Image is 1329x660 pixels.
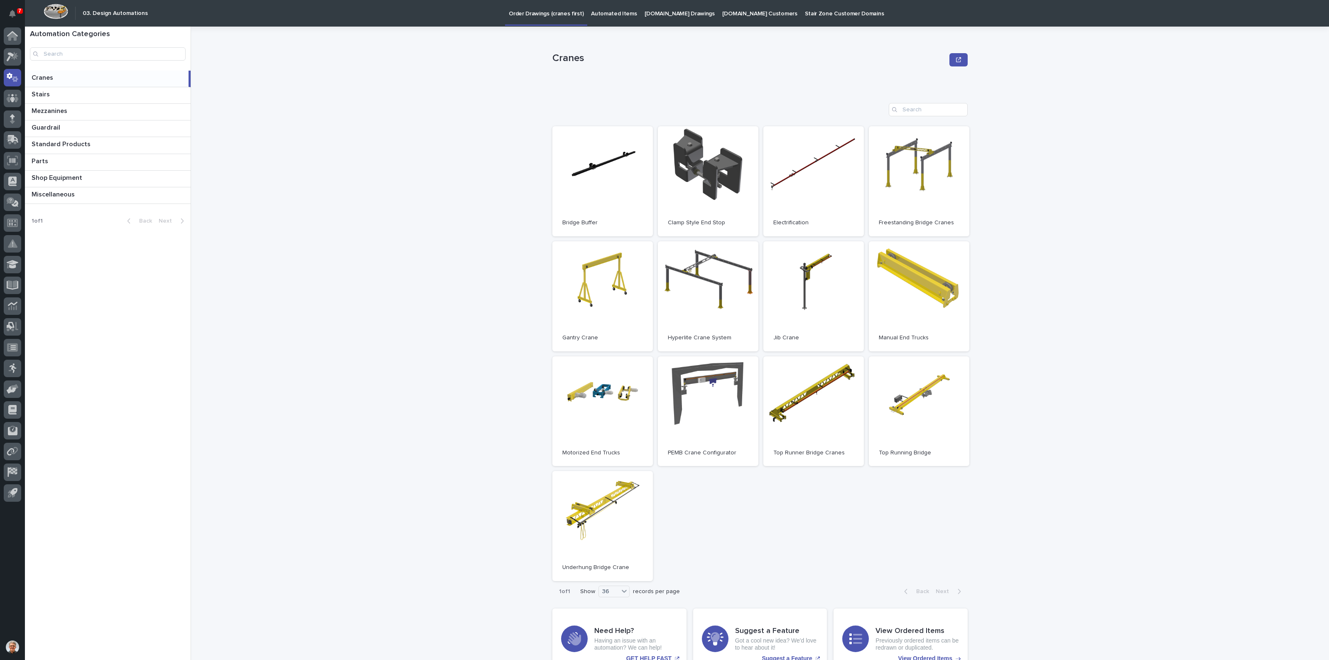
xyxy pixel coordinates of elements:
[25,154,191,171] a: PartsParts
[594,637,678,651] p: Having an issue with an automation? We can help!
[10,10,21,23] div: Notifications7
[32,156,50,165] p: Parts
[32,106,69,115] p: Mezzanines
[875,627,959,636] h3: View Ordered Items
[763,241,864,351] a: Jib Crane
[562,219,643,226] p: Bridge Buffer
[658,241,758,351] a: Hyperlite Crane System
[599,587,619,596] div: 36
[552,471,653,581] a: Underhung Bridge Crane
[25,187,191,204] a: MiscellaneousMiscellaneous
[552,241,653,351] a: Gantry Crane
[594,627,678,636] h3: Need Help?
[4,638,21,656] button: users-avatar
[773,219,854,226] p: Electrification
[562,334,643,341] p: Gantry Crane
[83,10,148,17] h2: 03. Design Automations
[552,356,653,466] a: Motorized End Trucks
[159,218,177,224] span: Next
[735,637,819,651] p: Got a cool new idea? We'd love to hear about it!
[552,52,946,64] p: Cranes
[936,589,954,594] span: Next
[773,334,854,341] p: Jib Crane
[668,449,748,456] p: PEMB Crane Configurator
[155,217,191,225] button: Next
[25,87,191,104] a: StairsStairs
[763,126,864,236] a: Electrification
[32,89,51,98] p: Stairs
[869,356,969,466] a: Top Running Bridge
[30,30,186,39] h1: Automation Categories
[658,356,758,466] a: PEMB Crane Configurator
[932,588,968,595] button: Next
[25,137,191,154] a: Standard ProductsStandard Products
[879,334,959,341] p: Manual End Trucks
[30,47,186,61] input: Search
[134,218,152,224] span: Back
[580,588,595,595] p: Show
[32,189,76,199] p: Miscellaneous
[869,126,969,236] a: Freestanding Bridge Cranes
[25,71,191,87] a: CranesCranes
[120,217,155,225] button: Back
[869,241,969,351] a: Manual End Trucks
[879,449,959,456] p: Top Running Bridge
[4,5,21,22] button: Notifications
[18,8,21,14] p: 7
[25,104,191,120] a: MezzaninesMezzanines
[25,120,191,137] a: GuardrailGuardrail
[668,334,748,341] p: Hyperlite Crane System
[633,588,680,595] p: records per page
[879,219,959,226] p: Freestanding Bridge Cranes
[735,627,819,636] h3: Suggest a Feature
[552,126,653,236] a: Bridge Buffer
[562,449,643,456] p: Motorized End Trucks
[562,564,643,571] p: Underhung Bridge Crane
[44,4,68,19] img: Workspace Logo
[668,219,748,226] p: Clamp Style End Stop
[25,171,191,187] a: Shop EquipmentShop Equipment
[32,139,92,148] p: Standard Products
[897,588,932,595] button: Back
[32,172,84,182] p: Shop Equipment
[763,356,864,466] a: Top Runner Bridge Cranes
[32,122,62,132] p: Guardrail
[32,72,55,82] p: Cranes
[25,211,49,231] p: 1 of 1
[658,126,758,236] a: Clamp Style End Stop
[875,637,959,651] p: Previously ordered items can be redrawn or duplicated.
[552,581,577,602] p: 1 of 1
[911,589,929,594] span: Back
[889,103,968,116] input: Search
[773,449,854,456] p: Top Runner Bridge Cranes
